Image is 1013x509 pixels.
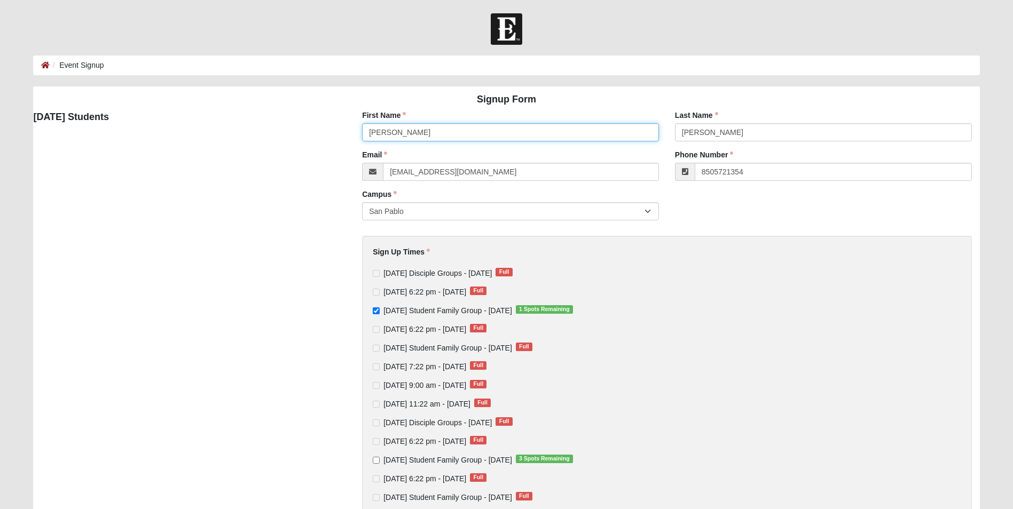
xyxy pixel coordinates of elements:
[50,60,104,71] li: Event Signup
[373,246,430,257] label: Sign Up Times
[373,326,380,333] input: [DATE] 6:22 pm - [DATE]Full
[373,289,380,296] input: [DATE] 6:22 pm - [DATE]Full
[383,362,466,371] span: [DATE] 7:22 pm - [DATE]
[362,110,406,121] label: First Name
[383,493,512,502] span: [DATE] Student Family Group - [DATE]
[383,306,512,315] span: [DATE] Student Family Group - [DATE]
[496,417,512,426] span: Full
[383,325,466,333] span: [DATE] 6:22 pm - [DATE]
[516,455,573,463] span: 3 Spots Remaining
[362,149,387,160] label: Email
[373,419,380,426] input: [DATE] Disciple Groups - [DATE]Full
[383,400,470,408] span: [DATE] 11:22 am - [DATE]
[383,288,466,296] span: [DATE] 6:22 pm - [DATE]
[675,110,718,121] label: Last Name
[383,381,466,389] span: [DATE] 9:00 am - [DATE]
[373,494,380,501] input: [DATE] Student Family Group - [DATE]Full
[516,305,573,314] span: 1 Spots Remaining
[373,307,380,314] input: [DATE] Student Family Group - [DATE]1 Spots Remaining
[373,363,380,370] input: [DATE] 7:22 pm - [DATE]Full
[383,269,492,277] span: [DATE] Disciple Groups - [DATE]
[373,475,380,482] input: [DATE] 6:22 pm - [DATE]Full
[470,361,486,370] span: Full
[675,149,734,160] label: Phone Number
[470,473,486,482] span: Full
[470,380,486,388] span: Full
[373,438,380,445] input: [DATE] 6:22 pm - [DATE]Full
[383,474,466,483] span: [DATE] 6:22 pm - [DATE]
[383,456,512,464] span: [DATE] Student Family Group - [DATE]
[496,268,512,276] span: Full
[373,382,380,389] input: [DATE] 9:00 am - [DATE]Full
[470,287,486,295] span: Full
[33,94,979,106] h4: Signup Form
[516,343,532,351] span: Full
[33,112,109,122] strong: [DATE] Students
[491,13,522,45] img: Church of Eleven22 Logo
[373,270,380,277] input: [DATE] Disciple Groups - [DATE]Full
[516,492,532,500] span: Full
[470,436,486,444] span: Full
[383,344,512,352] span: [DATE] Student Family Group - [DATE]
[373,401,380,408] input: [DATE] 11:22 am - [DATE]Full
[383,418,492,427] span: [DATE] Disciple Groups - [DATE]
[470,324,486,332] span: Full
[373,345,380,352] input: [DATE] Student Family Group - [DATE]Full
[383,437,466,446] span: [DATE] 6:22 pm - [DATE]
[474,399,491,407] span: Full
[362,189,397,200] label: Campus
[373,457,380,464] input: [DATE] Student Family Group - [DATE]3 Spots Remaining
